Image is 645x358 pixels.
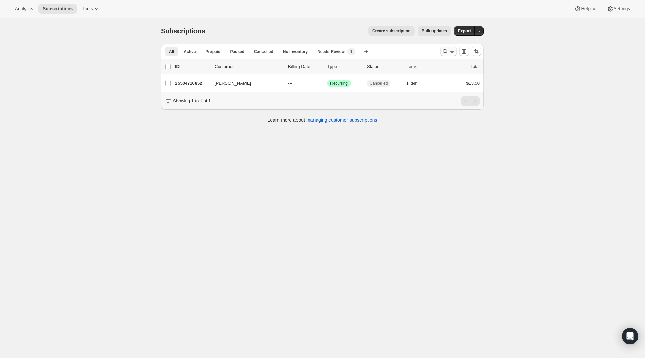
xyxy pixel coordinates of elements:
button: Create subscription [368,26,415,36]
button: Analytics [11,4,37,14]
p: Billing Date [288,63,322,70]
span: Needs Review [317,49,345,54]
p: Learn more about [268,117,377,123]
p: Total [471,63,480,70]
span: --- [288,81,292,86]
p: 25504710852 [175,80,209,87]
span: 1 [350,49,353,54]
button: 1 item [406,79,425,88]
span: Prepaid [205,49,220,54]
p: Status [367,63,401,70]
span: Tools [82,6,93,12]
span: Help [581,6,590,12]
span: Subscriptions [43,6,73,12]
nav: Pagination [461,96,480,106]
div: Open Intercom Messenger [622,328,638,344]
p: ID [175,63,209,70]
button: Help [570,4,601,14]
span: [PERSON_NAME] [215,80,251,87]
span: Export [458,28,471,34]
button: Customize table column order and visibility [459,47,469,56]
button: Tools [78,4,104,14]
div: Items [406,63,440,70]
span: Recurring [330,81,348,86]
p: Customer [215,63,283,70]
span: All [169,49,174,54]
span: $13.50 [466,81,480,86]
div: Type [327,63,361,70]
span: Create subscription [372,28,411,34]
span: Paused [230,49,244,54]
button: Sort the results [472,47,481,56]
div: 25504710852[PERSON_NAME]---SuccessRecurringCancelled1 item$13.50 [175,79,480,88]
span: Bulk updates [422,28,447,34]
span: 1 item [406,81,418,86]
button: Subscriptions [38,4,77,14]
button: [PERSON_NAME] [210,78,278,89]
span: Analytics [15,6,33,12]
button: Bulk updates [418,26,451,36]
button: Create new view [361,47,372,56]
p: Showing 1 to 1 of 1 [173,98,211,104]
span: Cancelled [370,81,388,86]
span: No inventory [283,49,308,54]
button: Settings [603,4,634,14]
div: IDCustomerBilling DateTypeStatusItemsTotal [175,63,480,70]
button: Search and filter results [440,47,457,56]
button: Export [454,26,475,36]
a: managing customer subscriptions [306,117,377,123]
span: Settings [614,6,630,12]
span: Subscriptions [161,27,205,35]
span: Active [184,49,196,54]
span: Cancelled [254,49,273,54]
